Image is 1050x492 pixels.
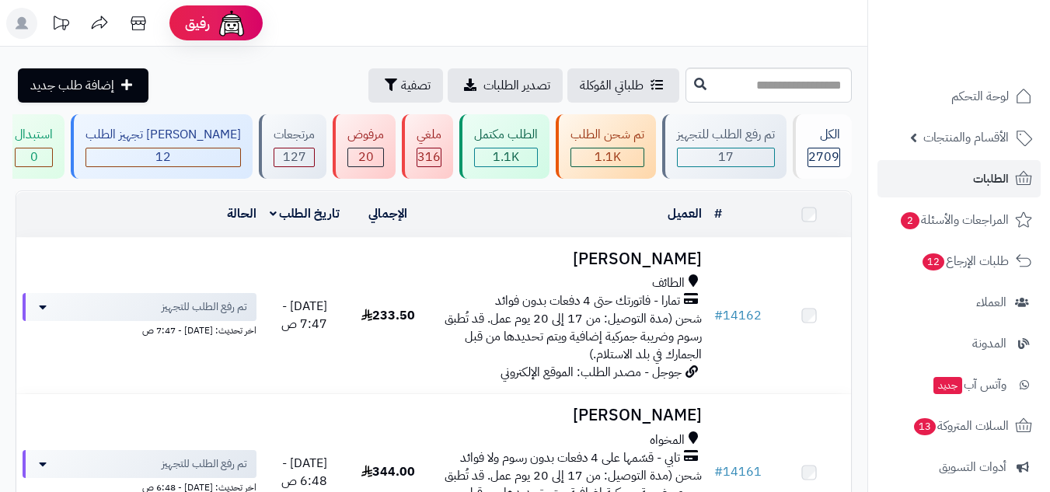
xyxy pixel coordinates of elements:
span: 1.1K [493,148,519,166]
a: الكل2709 [790,114,855,179]
span: 344.00 [361,462,415,481]
a: تصدير الطلبات [448,68,563,103]
a: الطلبات [877,160,1041,197]
span: تصفية [401,76,431,95]
span: 316 [417,148,441,166]
span: أدوات التسويق [939,456,1006,478]
span: 2709 [808,148,839,166]
span: تصدير الطلبات [483,76,550,95]
a: إضافة طلب جديد [18,68,148,103]
a: المراجعات والأسئلة2 [877,201,1041,239]
span: تم رفع الطلب للتجهيز [162,456,247,472]
span: المراجعات والأسئلة [899,209,1009,231]
div: اخر تحديث: [DATE] - 7:47 ص [23,321,256,337]
span: 1.1K [595,148,621,166]
span: جوجل - مصدر الطلب: الموقع الإلكتروني [501,363,682,382]
span: 0 [30,148,38,166]
span: تابي - قسّمها على 4 دفعات بدون رسوم ولا فوائد [460,449,680,467]
span: السلات المتروكة [912,415,1009,437]
span: إضافة طلب جديد [30,76,114,95]
span: 20 [358,148,374,166]
div: مرفوض [347,126,384,144]
a: أدوات التسويق [877,448,1041,486]
span: رفيق [185,14,210,33]
span: 233.50 [361,306,415,325]
a: تم رفع الطلب للتجهيز 17 [659,114,790,179]
img: ai-face.png [216,8,247,39]
span: [DATE] - 7:47 ص [281,297,327,333]
span: تمارا - فاتورتك حتى 4 دفعات بدون فوائد [495,292,680,310]
a: المدونة [877,325,1041,362]
div: الكل [808,126,840,144]
span: الطائف [652,274,685,292]
h3: [PERSON_NAME] [436,407,702,424]
span: 127 [283,148,306,166]
span: المخواه [650,431,685,449]
span: تم رفع الطلب للتجهيز [162,299,247,315]
a: الحالة [227,204,256,223]
span: جديد [933,377,962,394]
a: #14161 [714,462,762,481]
span: طلبات الإرجاع [921,250,1009,272]
div: 20 [348,148,383,166]
span: المدونة [972,333,1006,354]
a: [PERSON_NAME] تجهيز الطلب 12 [68,114,256,179]
a: العملاء [877,284,1041,321]
div: تم شحن الطلب [570,126,644,144]
span: وآتس آب [932,374,1006,396]
a: لوحة التحكم [877,78,1041,115]
a: تاريخ الطلب [270,204,340,223]
a: # [714,204,722,223]
a: تم شحن الطلب 1.1K [553,114,659,179]
div: 1147 [571,148,644,166]
a: مرفوض 20 [330,114,399,179]
a: الإجمالي [368,204,407,223]
a: السلات المتروكة13 [877,407,1041,445]
span: شحن (مدة التوصيل: من 17 إلى 20 يوم عمل. قد تُطبق رسوم وضريبة جمركية إضافية ويتم تحديدها من قبل ال... [445,309,702,364]
span: طلباتي المُوكلة [580,76,644,95]
h3: [PERSON_NAME] [436,250,702,268]
span: 12 [155,148,171,166]
a: #14162 [714,306,762,325]
button: تصفية [368,68,443,103]
a: طلبات الإرجاع12 [877,243,1041,280]
span: الأقسام والمنتجات [923,127,1009,148]
span: لوحة التحكم [951,85,1009,107]
span: 13 [914,418,936,435]
div: 127 [274,148,314,166]
div: 12 [86,148,240,166]
a: طلباتي المُوكلة [567,68,679,103]
span: العملاء [976,291,1006,313]
a: وآتس آبجديد [877,366,1041,403]
a: تحديثات المنصة [41,8,80,43]
div: مرتجعات [274,126,315,144]
div: استبدال [15,126,53,144]
span: # [714,462,723,481]
a: الطلب مكتمل 1.1K [456,114,553,179]
div: الطلب مكتمل [474,126,538,144]
span: # [714,306,723,325]
span: 2 [901,212,919,229]
div: [PERSON_NAME] تجهيز الطلب [85,126,241,144]
a: مرتجعات 127 [256,114,330,179]
span: الطلبات [973,168,1009,190]
span: [DATE] - 6:48 ص [281,454,327,490]
div: ملغي [417,126,441,144]
div: تم رفع الطلب للتجهيز [677,126,775,144]
span: 12 [923,253,944,270]
div: 0 [16,148,52,166]
a: العميل [668,204,702,223]
div: 17 [678,148,774,166]
a: ملغي 316 [399,114,456,179]
div: 1070 [475,148,537,166]
span: 17 [718,148,734,166]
